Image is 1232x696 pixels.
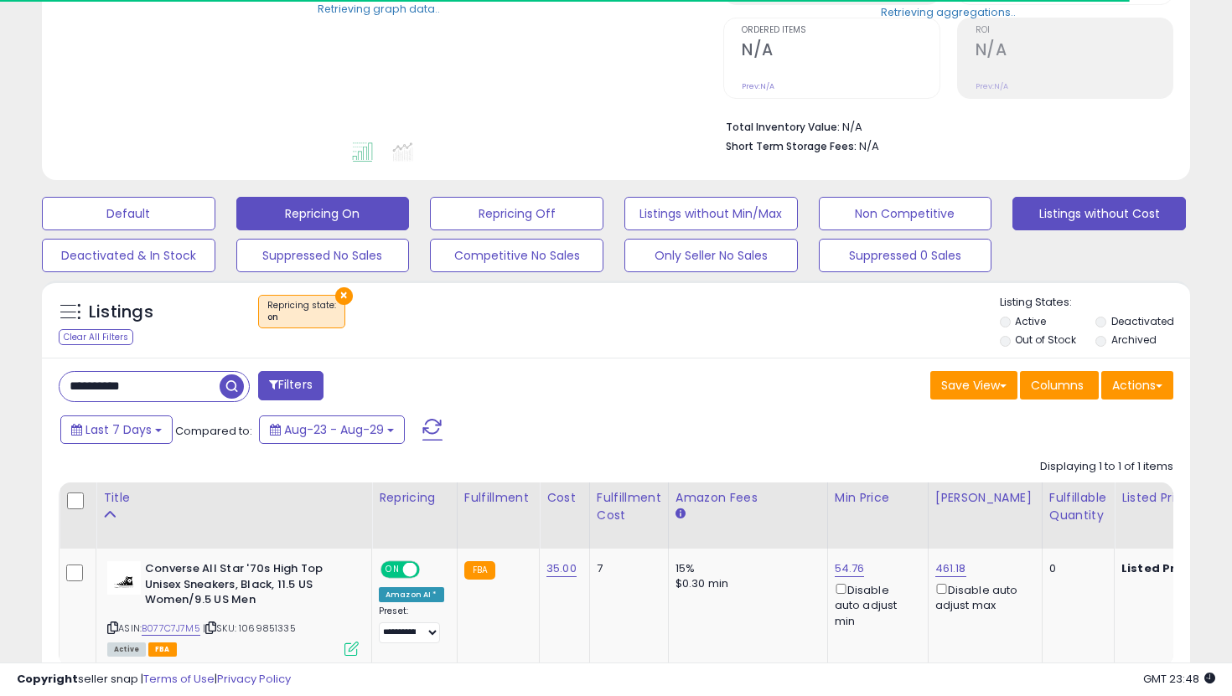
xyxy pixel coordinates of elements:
div: Retrieving graph data.. [318,1,440,16]
span: ON [382,563,403,577]
img: 31seOimruGL._SL40_.jpg [107,561,141,595]
button: Non Competitive [819,197,992,230]
div: Title [103,489,365,507]
div: on [267,312,336,323]
button: Deactivated & In Stock [42,239,215,272]
button: × [335,287,353,305]
div: 15% [676,561,815,576]
b: Converse All Star '70s High Top Unisex Sneakers, Black, 11.5 US Women/9.5 US Men [145,561,349,612]
a: Terms of Use [143,671,215,687]
div: Fulfillment Cost [597,489,661,524]
a: Privacy Policy [217,671,291,687]
button: Listings without Cost [1012,197,1186,230]
a: B077C7J7M5 [142,621,200,636]
b: Listed Price: [1121,560,1198,576]
span: Repricing state : [267,299,336,324]
div: Displaying 1 to 1 of 1 items [1040,459,1173,475]
button: Actions [1101,371,1173,400]
a: 54.76 [835,560,865,577]
div: Clear All Filters [59,329,133,345]
div: Disable auto adjust min [835,580,915,629]
button: Competitive No Sales [430,239,603,272]
div: seller snap | | [17,672,291,688]
span: All listings currently available for purchase on Amazon [107,642,146,657]
div: $0.30 min [676,576,815,591]
button: Repricing On [236,197,410,230]
div: Fulfillable Quantity [1049,489,1107,524]
h5: Listings [89,301,153,324]
span: FBA [148,642,177,657]
button: Suppressed No Sales [236,239,410,272]
button: Repricing Off [430,197,603,230]
a: 461.18 [935,560,966,577]
label: Archived [1111,333,1157,347]
p: Listing States: [1000,295,1191,311]
div: Cost [546,489,582,507]
span: Compared to: [175,423,252,439]
div: Fulfillment [464,489,532,507]
button: Columns [1020,371,1099,400]
label: Out of Stock [1015,333,1076,347]
a: 35.00 [546,560,577,577]
button: Save View [930,371,1017,400]
span: OFF [417,563,444,577]
div: [PERSON_NAME] [935,489,1035,507]
div: Min Price [835,489,921,507]
button: Filters [258,371,324,400]
button: Listings without Min/Max [624,197,798,230]
div: Amazon AI * [379,587,444,602]
small: FBA [464,561,495,580]
button: Default [42,197,215,230]
div: Disable auto adjust max [935,580,1029,613]
span: Last 7 Days [85,421,152,438]
div: Repricing [379,489,450,507]
div: Retrieving aggregations.. [881,4,1016,19]
button: Aug-23 - Aug-29 [259,415,405,444]
button: Only Seller No Sales [624,239,798,272]
label: Active [1015,314,1046,328]
span: Aug-23 - Aug-29 [284,421,384,438]
div: 0 [1049,561,1101,576]
button: Last 7 Days [60,415,173,444]
span: Columns [1031,377,1084,394]
button: Suppressed 0 Sales [819,239,992,272]
div: 7 [597,561,655,576]
div: ASIN: [107,561,359,654]
label: Deactivated [1111,314,1174,328]
div: Amazon Fees [676,489,820,507]
div: Preset: [379,606,444,643]
span: | SKU: 1069851335 [203,621,296,635]
strong: Copyright [17,671,78,687]
small: Amazon Fees. [676,507,686,522]
span: 2025-09-6 23:48 GMT [1143,671,1215,687]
